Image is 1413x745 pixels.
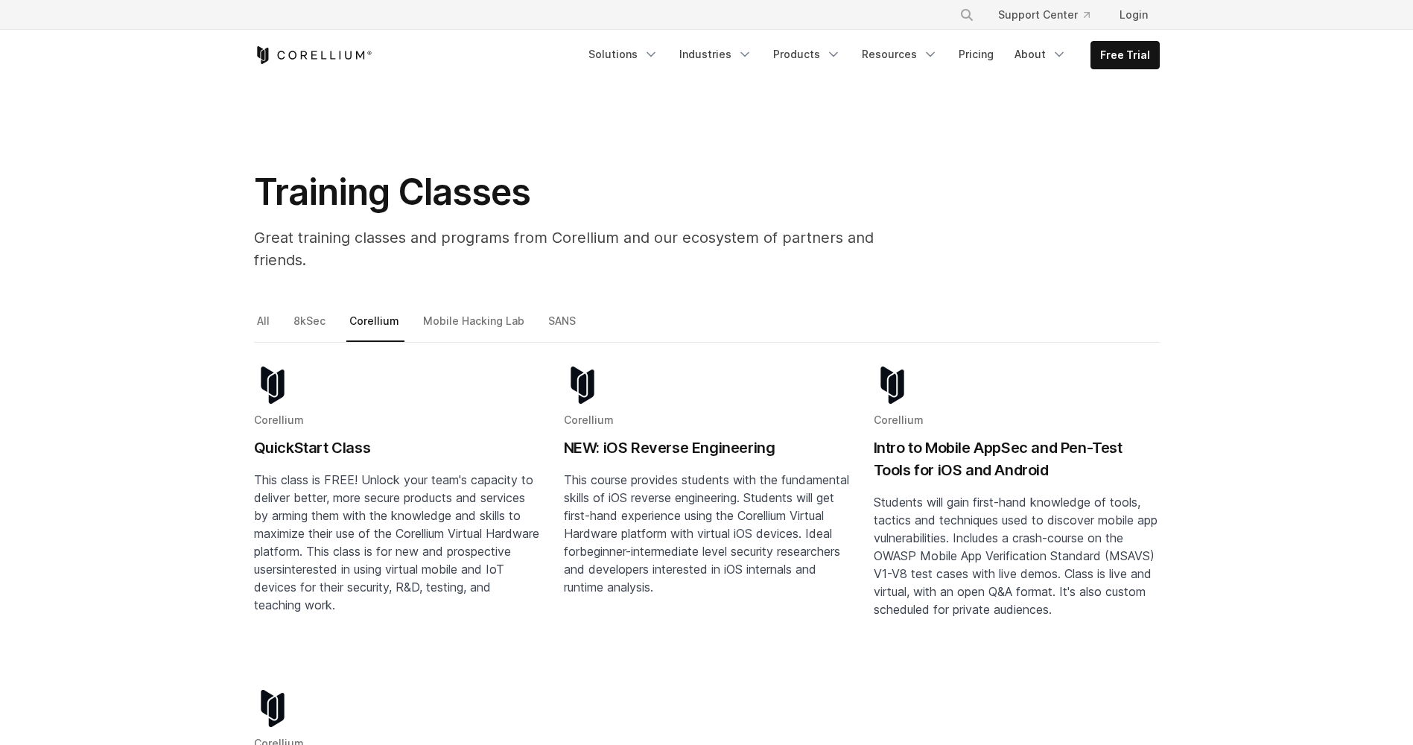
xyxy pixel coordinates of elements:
[420,311,530,343] a: Mobile Hacking Lab
[874,413,924,426] span: Corellium
[254,562,504,612] span: interested in using virtual mobile and IoT devices for their security, R&D, testing, and teaching...
[254,226,924,271] p: Great training classes and programs from Corellium and our ecosystem of partners and friends.
[874,437,1160,481] h2: Intro to Mobile AppSec and Pen-Test Tools for iOS and Android
[254,472,539,577] span: This class is FREE! Unlock your team's capacity to deliver better, more secure products and servi...
[254,311,275,343] a: All
[986,1,1102,28] a: Support Center
[580,41,667,68] a: Solutions
[1006,41,1076,68] a: About
[1091,42,1159,69] a: Free Trial
[942,1,1160,28] div: Navigation Menu
[853,41,947,68] a: Resources
[254,170,924,215] h1: Training Classes
[874,367,1160,666] a: Blog post summary: Intro to Mobile AppSec and Pen-Test Tools for iOS and Android
[564,471,850,596] p: This course provides students with the fundamental skills of iOS reverse engineering. Students wi...
[254,437,540,459] h2: QuickStart Class
[874,495,1158,617] span: Students will gain first-hand knowledge of tools, tactics and techniques used to discover mobile ...
[874,367,911,404] img: corellium-logo-icon-dark
[254,367,540,666] a: Blog post summary: QuickStart Class
[950,41,1003,68] a: Pricing
[564,437,850,459] h2: NEW: iOS Reverse Engineering
[254,413,304,426] span: Corellium
[670,41,761,68] a: Industries
[580,41,1160,69] div: Navigation Menu
[564,367,850,666] a: Blog post summary: NEW: iOS Reverse Engineering
[564,544,840,595] span: beginner-intermediate level security researchers and developers interested in iOS internals and r...
[254,367,291,404] img: corellium-logo-icon-dark
[254,690,291,727] img: corellium-logo-icon-dark
[346,311,404,343] a: Corellium
[764,41,850,68] a: Products
[564,367,601,404] img: corellium-logo-icon-dark
[290,311,331,343] a: 8kSec
[254,46,372,64] a: Corellium Home
[545,311,581,343] a: SANS
[564,413,614,426] span: Corellium
[953,1,980,28] button: Search
[1108,1,1160,28] a: Login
